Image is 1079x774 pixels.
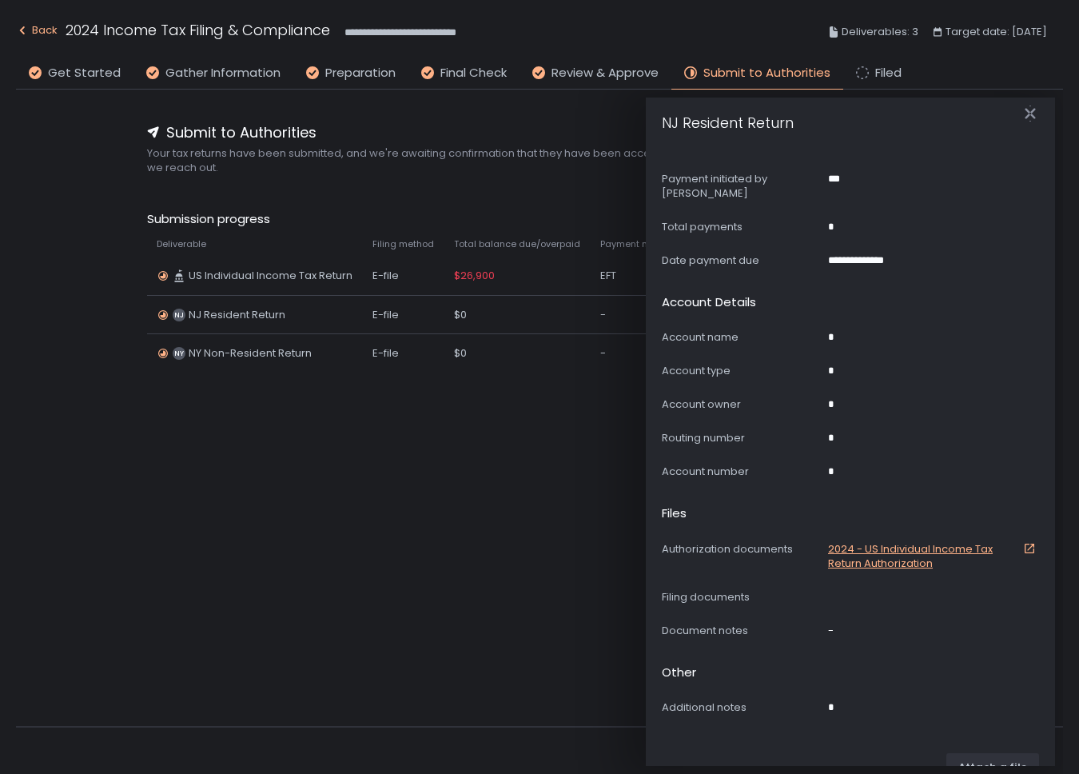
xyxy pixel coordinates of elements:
span: - [600,346,606,361]
span: Review & Approve [551,64,659,82]
h1: 2024 Income Tax Filing & Compliance [66,19,330,41]
h2: Files [662,505,687,523]
span: Filing method [372,238,434,250]
div: Date payment due [662,253,822,268]
span: NJ Resident Return [189,308,285,322]
span: Your tax returns have been submitted, and we're awaiting confirmation that they have been accepte... [147,146,933,175]
span: Submit to Authorities [703,64,830,82]
text: NJ [174,310,184,320]
div: Account number [662,465,822,479]
div: E-file [372,346,435,361]
span: Preparation [325,64,396,82]
span: Submit to Authorities [166,122,317,143]
div: Payment initiated by [PERSON_NAME] [662,172,822,201]
span: - [600,308,606,322]
div: Additional notes [662,700,822,715]
div: Account owner [662,397,822,412]
h2: Other [662,664,696,682]
div: Account name [662,330,822,345]
span: $26,900 [454,269,495,283]
div: E-file [372,308,435,322]
div: Routing number [662,431,822,445]
div: Account type [662,364,822,378]
span: Gather Information [165,64,281,82]
span: Total balance due/overpaid [454,238,580,250]
span: $0 [454,346,467,361]
div: Authorization documents [662,542,822,557]
span: Deliverable [157,238,206,250]
h2: Account details [662,293,756,312]
span: US Individual Income Tax Return [189,269,352,283]
div: Document notes [662,624,822,638]
span: $0 [454,308,467,322]
a: 2024 - US Individual Income Tax Return Authorization [828,542,1039,571]
span: Payment method [600,238,677,250]
div: Total payments [662,220,822,234]
div: Filing documents [662,590,822,604]
div: Back [16,21,58,40]
div: E-file [372,269,435,283]
span: Target date: [DATE] [946,22,1047,42]
text: NY [174,349,184,358]
span: - [828,624,834,638]
span: NY Non-Resident Return [189,346,312,361]
button: Back [16,19,58,46]
span: Final Check [440,64,507,82]
span: EFT [600,269,616,283]
span: Get Started [48,64,121,82]
h1: NJ Resident Return [662,93,794,134]
span: Deliverables: 3 [842,22,918,42]
span: Submission progress [147,210,933,229]
span: Filed [875,64,902,82]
